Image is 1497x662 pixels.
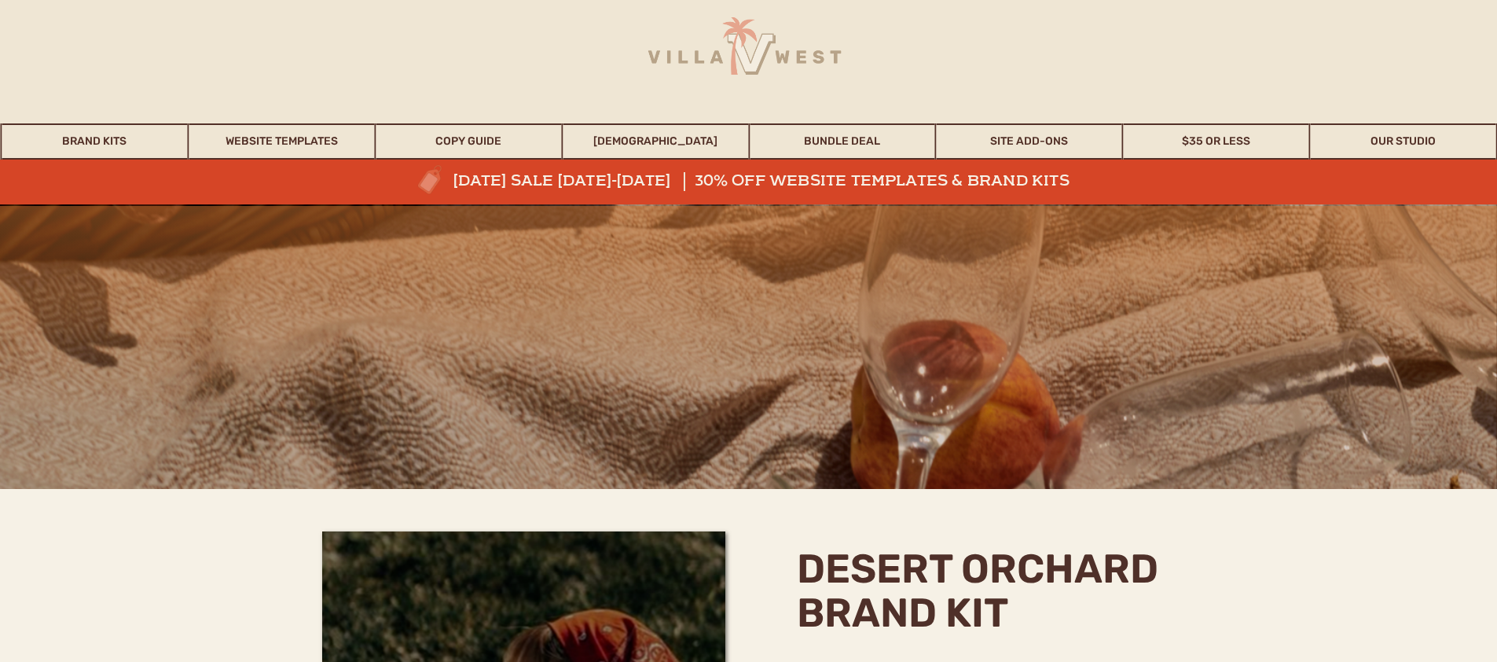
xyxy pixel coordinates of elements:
a: Copy Guide [376,123,561,160]
a: Our Studio [1311,123,1496,160]
a: 30% off website templates & brand kits [695,172,1084,191]
a: Site Add-Ons [937,123,1122,160]
a: Website Templates [189,123,374,160]
a: $35 or Less [1124,123,1309,160]
a: Brand Kits [2,123,188,160]
a: [DATE] sale [DATE]-[DATE] [453,172,722,191]
a: Bundle Deal [750,123,935,160]
h1: desert orchard brand kit [797,547,1176,642]
a: [DEMOGRAPHIC_DATA] [563,123,748,160]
